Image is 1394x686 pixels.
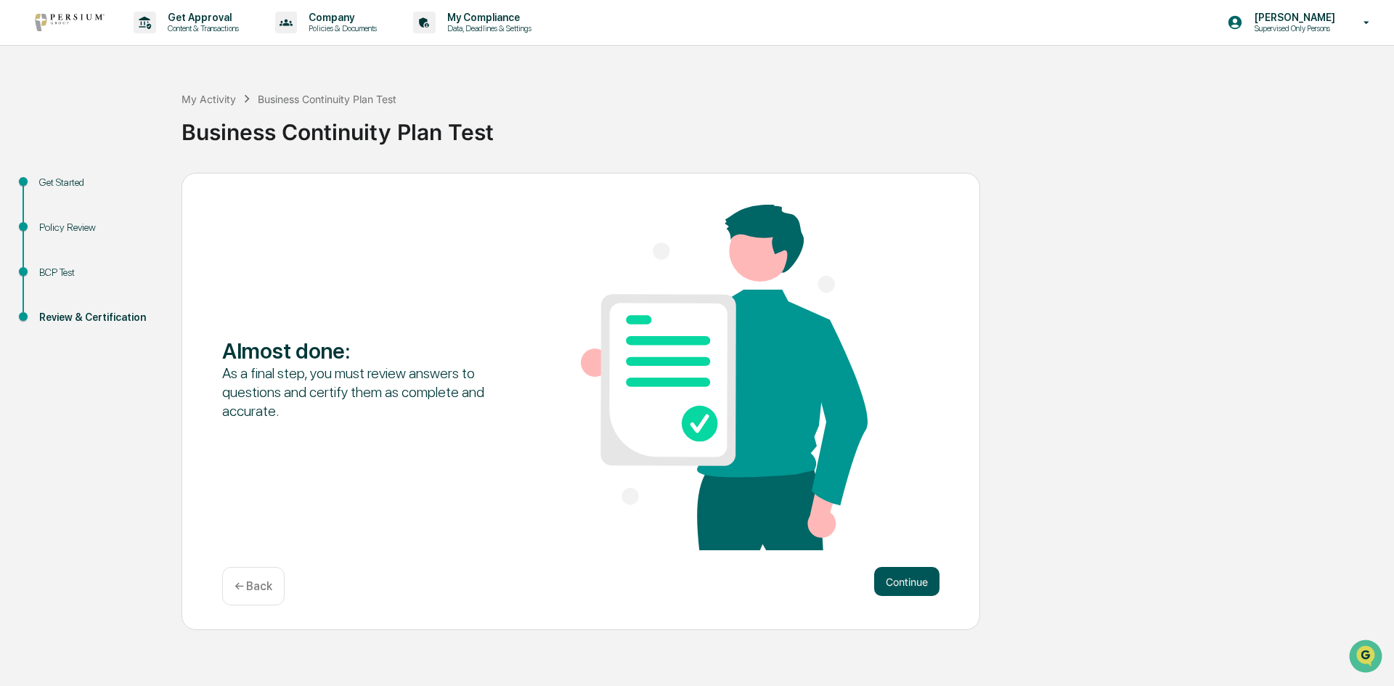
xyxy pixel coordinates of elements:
[49,111,238,126] div: Start new chat
[156,23,246,33] p: Content & Transactions
[222,338,509,364] div: Almost done :
[182,93,236,105] div: My Activity
[39,265,158,280] div: BCP Test
[9,177,99,203] a: 🖐️Preclearance
[35,14,105,31] img: logo
[874,567,939,596] button: Continue
[247,115,264,133] button: Start new chat
[99,177,186,203] a: 🗄️Attestations
[1348,638,1387,677] iframe: Open customer support
[1243,12,1342,23] p: [PERSON_NAME]
[15,111,41,137] img: 1746055101610-c473b297-6a78-478c-a979-82029cc54cd1
[49,126,184,137] div: We're available if you need us!
[222,364,509,420] div: As a final step, you must review answers to questions and certify them as complete and accurate.
[29,211,91,225] span: Data Lookup
[182,107,1387,145] div: Business Continuity Plan Test
[1243,23,1342,33] p: Supervised Only Persons
[258,93,396,105] div: Business Continuity Plan Test
[144,246,176,257] span: Pylon
[102,245,176,257] a: Powered byPylon
[235,579,272,593] p: ← Back
[297,23,384,33] p: Policies & Documents
[39,220,158,235] div: Policy Review
[39,310,158,325] div: Review & Certification
[156,12,246,23] p: Get Approval
[105,184,117,196] div: 🗄️
[297,12,384,23] p: Company
[15,184,26,196] div: 🖐️
[581,205,868,550] img: Almost done
[120,183,180,197] span: Attestations
[15,212,26,224] div: 🔎
[9,205,97,231] a: 🔎Data Lookup
[39,175,158,190] div: Get Started
[436,12,539,23] p: My Compliance
[15,30,264,54] p: How can we help?
[29,183,94,197] span: Preclearance
[436,23,539,33] p: Data, Deadlines & Settings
